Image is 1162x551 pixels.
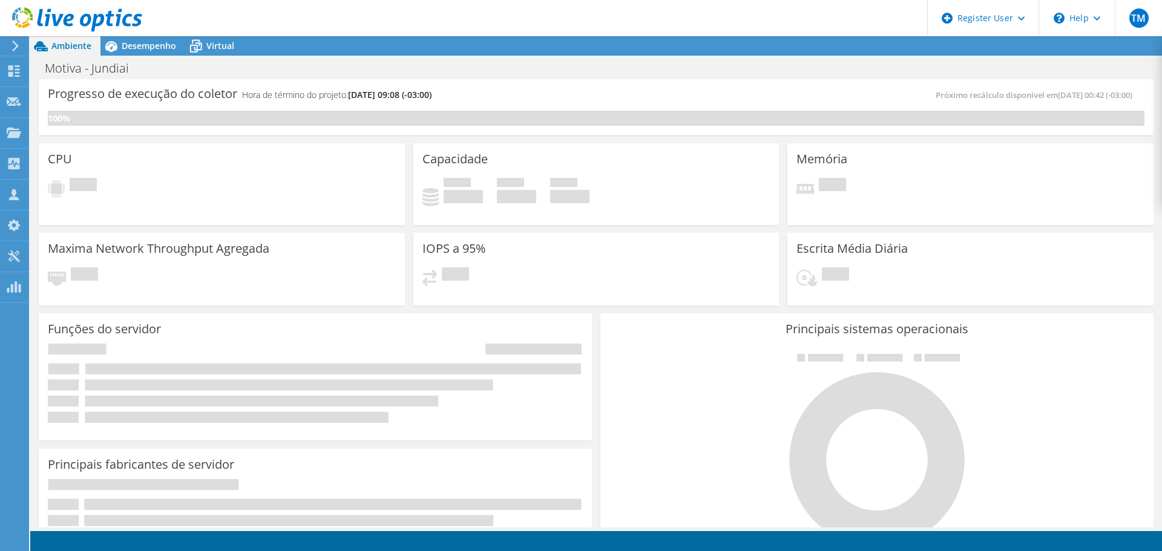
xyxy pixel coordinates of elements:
[444,190,483,203] h4: 0 GiB
[497,178,524,190] span: Disponível
[48,458,234,471] h3: Principais fabricantes de servidor
[48,242,269,255] h3: Maxima Network Throughput Agregada
[1058,90,1132,100] span: [DATE] 00:42 (-03:00)
[122,40,176,51] span: Desempenho
[444,178,471,190] span: Usado
[48,152,72,166] h3: CPU
[242,88,432,102] h4: Hora de término do projeto:
[348,89,432,100] span: [DATE] 09:08 (-03:00)
[936,90,1138,100] span: Próximo recálculo disponível em
[796,242,908,255] h3: Escrita Média Diária
[442,267,469,284] span: Pendente
[1129,8,1149,28] span: TM
[51,40,91,51] span: Ambiente
[48,322,161,336] h3: Funções do servidor
[796,152,847,166] h3: Memória
[71,267,98,284] span: Pendente
[422,242,486,255] h3: IOPS a 95%
[550,178,577,190] span: Total
[1054,13,1065,24] svg: \n
[70,178,97,194] span: Pendente
[497,190,536,203] h4: 0 GiB
[822,267,849,284] span: Pendente
[609,322,1144,336] h3: Principais sistemas operacionais
[550,190,589,203] h4: 0 GiB
[39,62,148,75] h1: Motiva - Jundiai
[819,178,846,194] span: Pendente
[422,152,488,166] h3: Capacidade
[206,40,234,51] span: Virtual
